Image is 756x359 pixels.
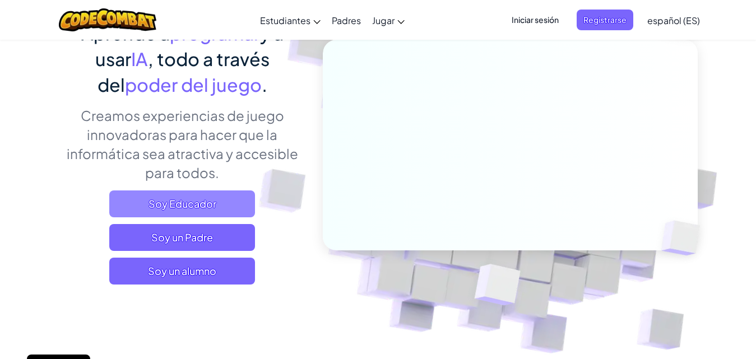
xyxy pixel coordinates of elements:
[372,15,395,26] span: Jugar
[577,10,633,30] button: Registrarse
[642,197,726,279] img: Overlap cubes
[109,258,255,285] button: Soy un alumno
[260,15,310,26] span: Estudiantes
[59,106,306,182] p: Creamos experiencias de juego innovadoras para hacer que la informática sea atractiva y accesible...
[125,73,262,96] span: poder del juego
[367,5,410,35] a: Jugar
[262,73,267,96] span: .
[254,5,326,35] a: Estudiantes
[326,5,367,35] a: Padres
[109,224,255,251] a: Soy un Padre
[447,240,547,333] img: Overlap cubes
[98,48,270,96] span: , todo a través del
[59,8,157,31] img: CodeCombat logo
[109,190,255,217] a: Soy Educador
[647,15,700,26] span: español (ES)
[642,5,706,35] a: español (ES)
[131,48,148,70] span: IA
[505,10,565,30] button: Iniciar sesión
